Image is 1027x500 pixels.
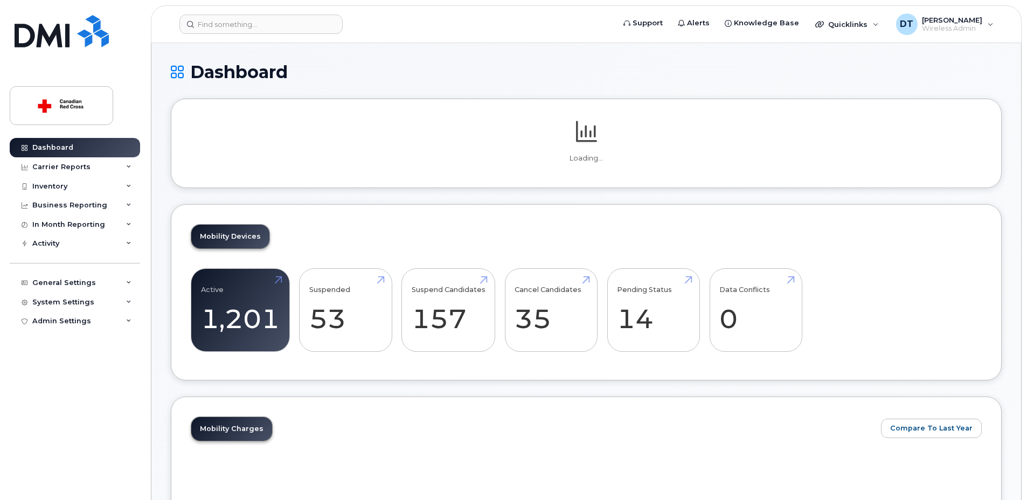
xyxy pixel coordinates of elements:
a: Suspended 53 [309,275,382,346]
button: Compare To Last Year [881,419,982,438]
a: Suspend Candidates 157 [412,275,485,346]
a: Active 1,201 [201,275,280,346]
a: Pending Status 14 [617,275,690,346]
h1: Dashboard [171,63,1002,81]
a: Data Conflicts 0 [719,275,792,346]
p: Loading... [191,154,982,163]
span: Compare To Last Year [890,423,973,433]
a: Mobility Devices [191,225,269,248]
a: Cancel Candidates 35 [515,275,587,346]
a: Mobility Charges [191,417,272,441]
